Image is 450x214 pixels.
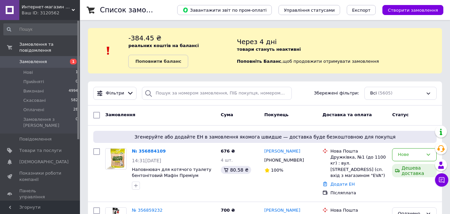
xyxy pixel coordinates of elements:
[347,5,376,15] button: Експорт
[19,41,80,53] span: Замовлення та повідомлення
[23,97,46,103] span: Скасовані
[23,107,44,113] span: Оплачені
[22,10,80,16] div: Ваш ID: 3120562
[264,112,289,117] span: Покупець
[23,79,44,85] span: Прийняті
[183,7,266,13] span: Завантажити звіт по пром-оплаті
[388,8,438,13] span: Створити замовлення
[103,46,113,56] img: :exclamation:
[106,90,124,96] span: Фільтри
[278,5,340,15] button: Управління статусами
[132,208,163,213] a: № 356859232
[370,90,377,96] span: Всі
[378,90,392,95] span: (5605)
[263,156,305,165] div: [PHONE_NUMBER]
[264,207,300,214] a: [PERSON_NAME]
[19,148,62,154] span: Товари та послуги
[322,112,372,117] span: Доставка та оплата
[177,5,272,15] button: Завантажити звіт по пром-оплаті
[19,188,62,200] span: Панель управління
[76,79,78,85] span: 0
[73,107,78,113] span: 28
[105,148,127,170] a: Фото товару
[19,170,62,182] span: Показники роботи компанії
[330,148,387,154] div: Нова Пошта
[314,90,359,96] span: Збережені фільтри:
[69,88,78,94] span: 4994
[330,190,387,196] div: Післяплата
[132,167,212,184] a: Наповнювач для котячого туалету бентонітовий Мафін Преміум стандарт 4.5 л
[237,59,281,64] b: Поповніть Баланс
[3,23,79,35] input: Пошук
[352,8,371,13] span: Експорт
[221,149,235,154] span: 676 ₴
[392,164,437,177] div: Дешева доставка
[128,34,161,42] span: -384.45 ₴
[392,112,409,117] span: Статус
[382,5,443,15] button: Створити замовлення
[271,168,283,173] span: 100%
[435,173,448,187] button: Чат з покупцем
[330,154,387,179] div: Дружківка, №1 (до 1100 кг) : вул. [STREET_ADDRESS] (сп. вхід з магазином "EVA")
[105,112,135,117] span: Замовлення
[71,97,78,103] span: 582
[19,159,69,165] span: [DEMOGRAPHIC_DATA]
[22,4,72,10] span: Интернет-магазин "ZooSimba"
[330,182,355,187] a: Додати ЕН
[23,88,44,94] span: Виконані
[23,69,33,75] span: Нові
[237,33,442,68] div: , щоб продовжити отримувати замовлення
[132,158,161,163] span: 14:31[DATE]
[76,69,78,75] span: 1
[237,47,301,52] b: товари стануть неактивні
[128,43,199,48] b: реальних коштів на балансі
[107,149,125,169] img: Фото товару
[100,6,168,14] h1: Список замовлень
[142,87,291,100] input: Пошук за номером замовлення, ПІБ покупця, номером телефону, Email, номером накладної
[23,117,76,129] span: Замовлення з [PERSON_NAME]
[330,207,387,213] div: Нова Пошта
[221,166,251,174] div: 80.58 ₴
[221,208,235,213] span: 700 ₴
[132,149,166,154] a: № 356884109
[70,59,77,64] span: 1
[398,151,423,158] div: Нове
[284,8,335,13] span: Управління статусами
[96,134,434,140] span: Згенеруйте або додайте ЕН в замовлення якомога швидше — доставка буде безкоштовною для покупця
[376,7,443,12] a: Створити замовлення
[135,59,181,64] b: Поповнити баланс
[264,148,300,155] a: [PERSON_NAME]
[237,38,277,46] span: Через 4 дні
[19,59,47,65] span: Замовлення
[221,158,233,163] span: 4 шт.
[128,55,188,68] a: Поповнити баланс
[221,112,233,117] span: Cума
[19,136,52,142] span: Повідомлення
[76,117,78,129] span: 0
